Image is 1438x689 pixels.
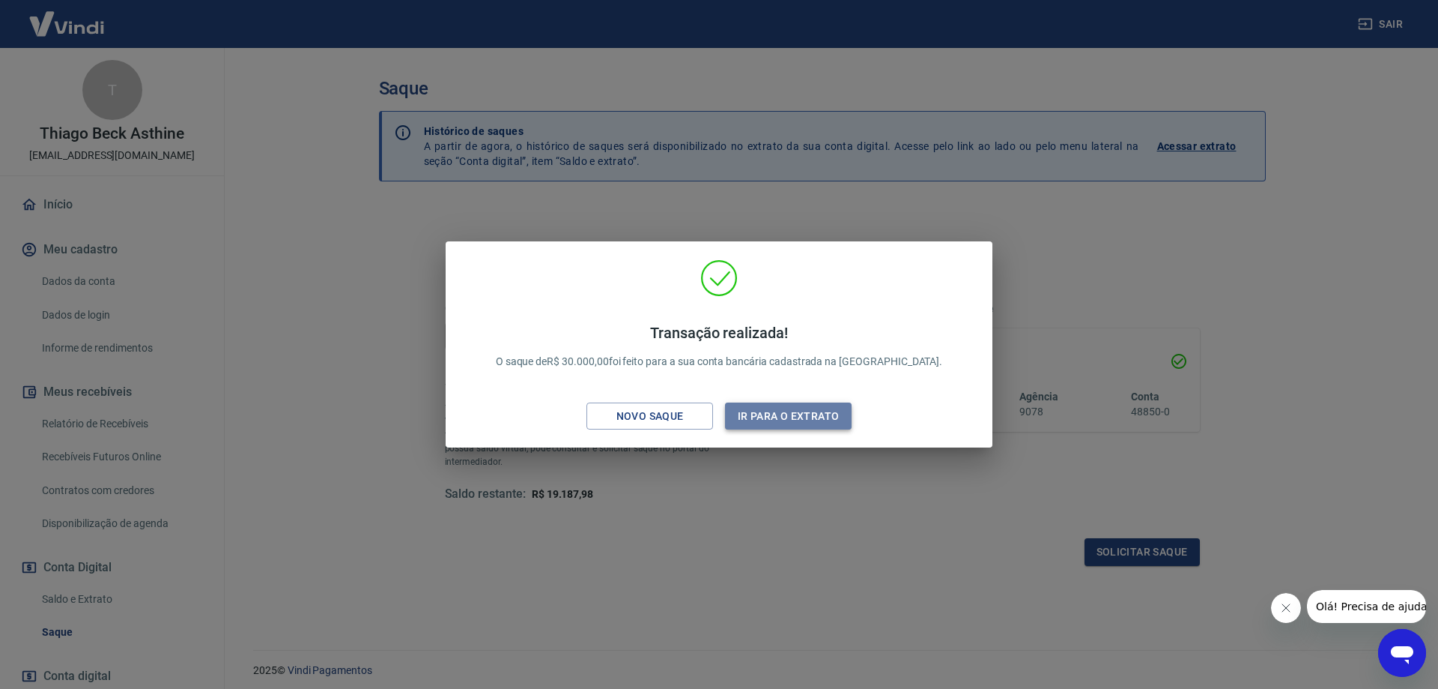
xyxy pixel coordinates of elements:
iframe: Botão para abrir a janela de mensagens [1378,629,1426,677]
button: Novo saque [586,403,713,430]
iframe: Mensagem da empresa [1307,590,1426,623]
span: Olá! Precisa de ajuda? [9,10,126,22]
h4: Transação realizada! [496,324,943,342]
button: Ir para o extrato [725,403,852,430]
iframe: Fechar mensagem [1271,593,1301,623]
div: Novo saque [598,407,702,426]
p: O saque de R$ 30.000,00 foi feito para a sua conta bancária cadastrada na [GEOGRAPHIC_DATA]. [496,324,943,370]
